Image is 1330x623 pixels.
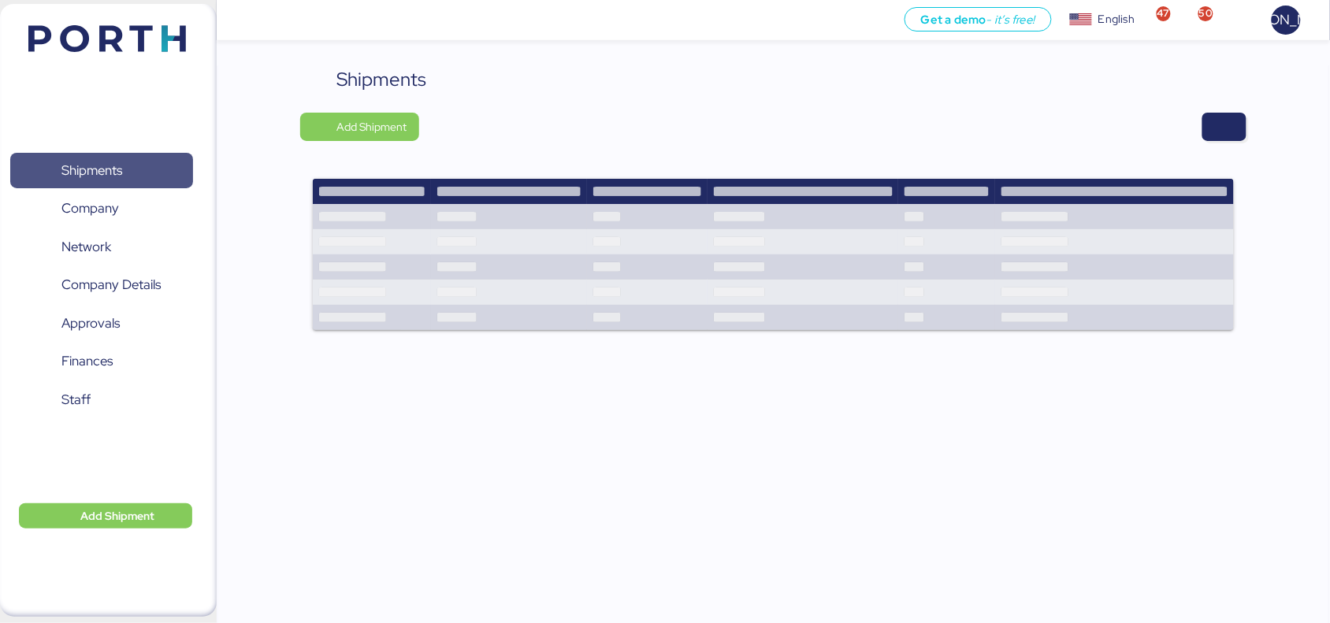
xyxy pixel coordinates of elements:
button: Menu [226,7,253,34]
span: Shipments [61,159,122,182]
span: Add Shipment [336,117,407,136]
a: Company Details [10,267,193,303]
span: Approvals [61,312,120,335]
button: Add Shipment [19,503,192,528]
span: Add Shipment [80,506,154,525]
button: Add Shipment [300,113,419,141]
a: Network [10,229,193,265]
span: Company [61,197,119,220]
a: Approvals [10,306,193,342]
div: Shipments [336,65,426,94]
span: Staff [61,388,91,411]
a: Finances [10,343,193,380]
span: Network [61,235,111,258]
a: Shipments [10,153,193,189]
div: English [1098,11,1135,28]
span: Finances [61,350,113,373]
span: Company Details [61,273,161,296]
a: Company [10,191,193,227]
a: Staff [10,382,193,418]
